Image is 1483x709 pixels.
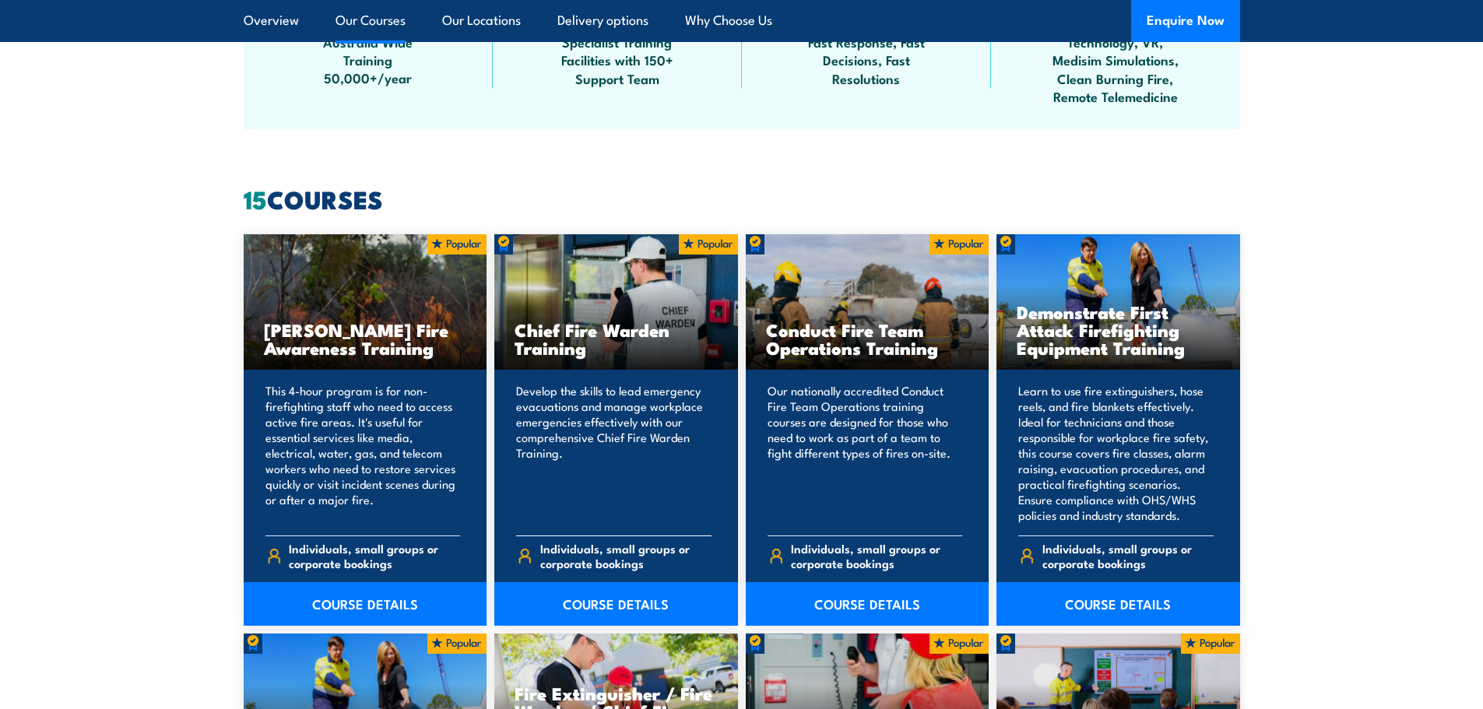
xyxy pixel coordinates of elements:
h3: [PERSON_NAME] Fire Awareness Training [264,321,467,356]
a: COURSE DETAILS [746,582,989,626]
span: Individuals, small groups or corporate bookings [289,541,460,570]
a: COURSE DETAILS [494,582,738,626]
span: Individuals, small groups or corporate bookings [540,541,712,570]
span: Technology, VR, Medisim Simulations, Clean Burning Fire, Remote Telemedicine [1045,33,1186,106]
h3: Demonstrate First Attack Firefighting Equipment Training [1017,303,1220,356]
span: Fast Response, Fast Decisions, Fast Resolutions [796,33,937,87]
h2: COURSES [244,188,1240,209]
a: COURSE DETAILS [244,582,487,626]
a: COURSE DETAILS [996,582,1240,626]
p: Develop the skills to lead emergency evacuations and manage workplace emergencies effectively wit... [516,383,712,523]
h3: Conduct Fire Team Operations Training [766,321,969,356]
h3: Chief Fire Warden Training [515,321,718,356]
span: Australia Wide Training 50,000+/year [298,33,438,87]
p: This 4-hour program is for non-firefighting staff who need to access active fire areas. It's usef... [265,383,461,523]
strong: 15 [244,179,267,218]
p: Our nationally accredited Conduct Fire Team Operations training courses are designed for those wh... [768,383,963,523]
span: Individuals, small groups or corporate bookings [791,541,962,570]
span: Individuals, small groups or corporate bookings [1042,541,1214,570]
span: Specialist Training Facilities with 150+ Support Team [547,33,687,87]
p: Learn to use fire extinguishers, hose reels, and fire blankets effectively. Ideal for technicians... [1018,383,1214,523]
